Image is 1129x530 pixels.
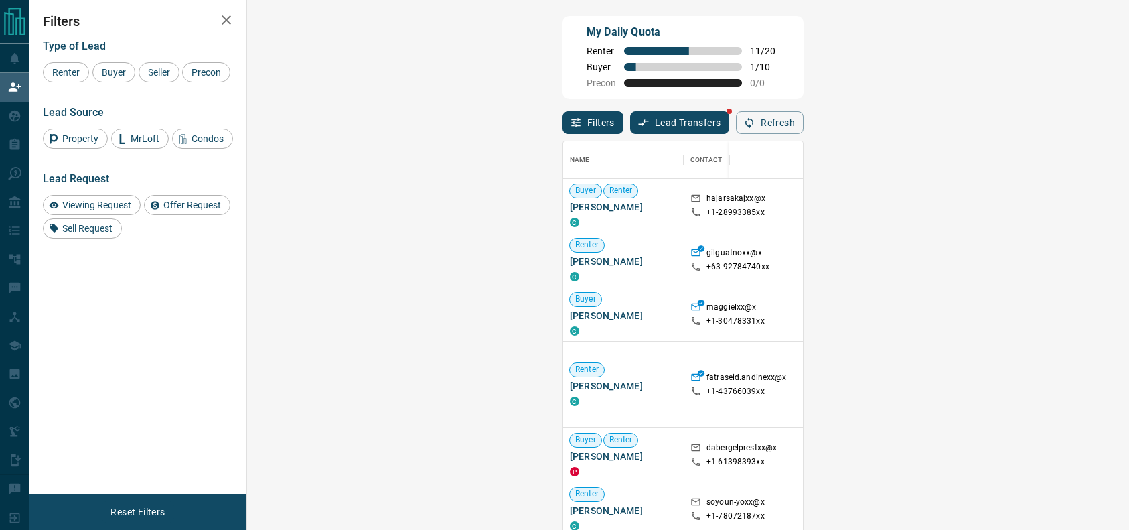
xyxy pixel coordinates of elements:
div: Sell Request [43,218,122,239]
div: condos.ca [570,326,579,336]
span: Buyer [570,185,601,196]
span: Renter [48,67,84,78]
span: Renter [604,434,638,446]
div: condos.ca [570,397,579,406]
span: 11 / 20 [750,46,779,56]
span: Buyer [587,62,616,72]
span: [PERSON_NAME] [570,255,677,268]
span: [PERSON_NAME] [570,309,677,322]
p: My Daily Quota [587,24,779,40]
div: condos.ca [570,218,579,227]
span: 1 / 10 [750,62,779,72]
button: Reset Filters [102,501,173,523]
p: hajarsakajxx@x [706,193,765,207]
button: Lead Transfers [630,111,730,134]
p: fatraseid.andinexx@x [706,372,787,386]
span: Condos [187,133,228,144]
span: Precon [187,67,226,78]
span: Sell Request [58,223,117,234]
button: Refresh [736,111,804,134]
p: +1- 78072187xx [706,511,765,522]
span: Type of Lead [43,40,106,52]
div: Name [570,141,590,179]
div: Condos [172,129,233,149]
span: Renter [604,185,638,196]
span: Precon [587,78,616,88]
span: Buyer [570,434,601,446]
span: Buyer [570,293,601,305]
span: [PERSON_NAME] [570,200,677,214]
p: gilguatnoxx@x [706,247,762,261]
button: Filters [562,111,623,134]
span: Viewing Request [58,200,136,210]
span: Offer Request [159,200,226,210]
p: +63- 92784740xx [706,261,769,273]
p: +1- 28993385xx [706,207,765,218]
div: Contact [690,141,722,179]
p: +1- 43766039xx [706,386,765,397]
div: property.ca [570,467,579,476]
div: Viewing Request [43,195,141,215]
span: Lead Source [43,106,104,119]
div: condos.ca [570,272,579,281]
p: dabergelprestxx@x [706,442,777,456]
span: Renter [570,239,604,251]
div: Precon [182,62,230,82]
span: [PERSON_NAME] [570,379,677,393]
div: Property [43,129,108,149]
span: Seller [143,67,175,78]
span: Property [58,133,103,144]
span: Renter [587,46,616,56]
div: Renter [43,62,89,82]
h2: Filters [43,13,233,29]
span: [PERSON_NAME] [570,450,677,463]
span: Buyer [97,67,131,78]
span: Renter [570,364,604,375]
span: 0 / 0 [750,78,779,88]
div: Seller [139,62,179,82]
span: MrLoft [126,133,164,144]
span: [PERSON_NAME] [570,504,677,517]
span: Renter [570,488,604,500]
span: Lead Request [43,172,109,185]
div: Buyer [92,62,135,82]
p: soyoun-yoxx@x [706,496,765,511]
p: +1- 30478331xx [706,316,765,327]
div: Name [563,141,684,179]
div: MrLoft [111,129,169,149]
p: maggielxx@x [706,302,756,316]
p: +1- 61398393xx [706,456,765,468]
div: Offer Request [144,195,230,215]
